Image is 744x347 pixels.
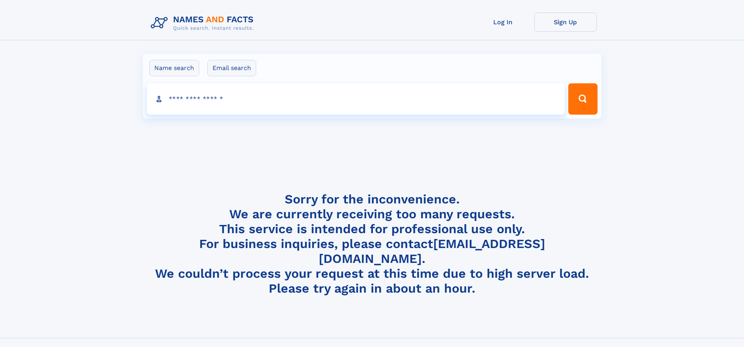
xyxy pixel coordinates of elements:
[319,236,545,266] a: [EMAIL_ADDRESS][DOMAIN_NAME]
[207,60,256,76] label: Email search
[147,83,565,115] input: search input
[472,13,534,32] a: Log In
[148,13,260,34] img: Logo Names and Facts
[149,60,199,76] label: Name search
[534,13,597,32] a: Sign Up
[568,83,597,115] button: Search Button
[148,192,597,296] h4: Sorry for the inconvenience. We are currently receiving too many requests. This service is intend...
